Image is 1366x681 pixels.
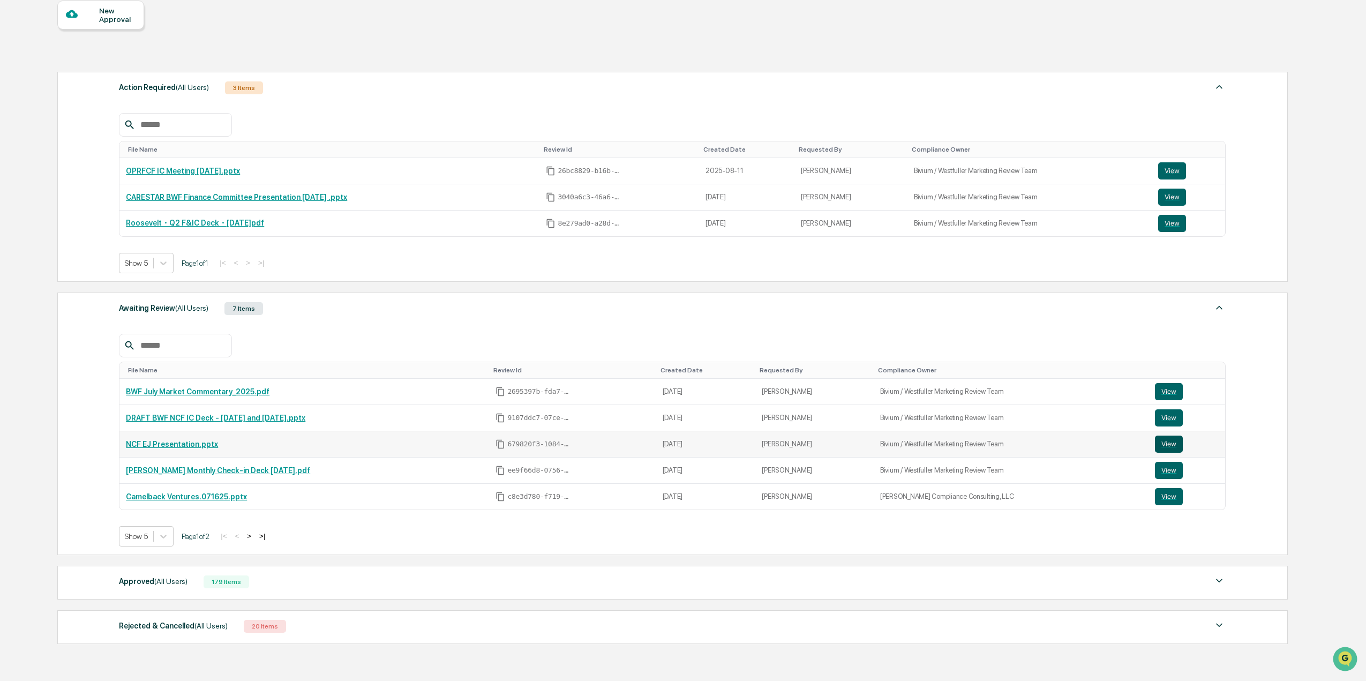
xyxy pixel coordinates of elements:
a: View [1158,189,1218,206]
div: We're available if you need us! [36,92,136,101]
button: Start new chat [182,85,195,98]
button: > [244,532,254,541]
button: View [1155,409,1183,426]
td: [PERSON_NAME] [755,458,874,484]
div: Toggle SortBy [1160,146,1220,153]
a: DRAFT BWF NCF IC Deck - [DATE] and [DATE].pptx [126,414,305,422]
button: < [232,532,243,541]
td: [PERSON_NAME] [755,379,874,405]
span: Page 1 of 1 [182,259,208,267]
div: Rejected & Cancelled [119,619,228,633]
span: c8e3d780-f719-41d7-84c3-a659409448a4 [507,492,572,501]
span: Copy Id [546,166,556,176]
td: [DATE] [656,484,756,510]
td: Bivium / Westfuller Marketing Review Team [874,431,1149,458]
div: 🖐️ [11,136,19,144]
td: [PERSON_NAME] [794,158,907,184]
span: Copy Id [496,413,505,423]
div: Approved [119,574,187,588]
a: View [1155,383,1219,400]
span: 9107ddc7-07ce-468e-8005-e1cfd377d405 [507,414,572,422]
a: View [1155,409,1219,426]
a: 🗄️Attestations [73,130,137,149]
img: 1746055101610-c473b297-6a78-478c-a979-82029cc54cd1 [11,81,30,101]
div: New Approval [99,6,135,24]
td: [DATE] [699,211,794,236]
span: (All Users) [194,622,228,630]
span: Data Lookup [21,155,67,166]
div: Toggle SortBy [544,146,695,153]
div: Start new chat [36,81,176,92]
img: caret [1213,619,1226,632]
span: Copy Id [496,387,505,396]
td: [DATE] [656,431,756,458]
td: [PERSON_NAME] [794,184,907,211]
td: [PERSON_NAME] [755,431,874,458]
button: View [1155,383,1183,400]
button: |< [217,532,230,541]
a: View [1155,488,1219,505]
td: [PERSON_NAME] [755,405,874,431]
span: 26bc8829-b16b-4363-a224-b3a9a7c40805 [558,167,622,175]
span: 2695397b-fda7-409c-b96c-3e355535dfbf [507,387,572,396]
button: View [1158,215,1186,232]
span: 8e279ad0-a28d-46d3-996c-bb4558ac32a4 [558,219,622,228]
span: (All Users) [175,304,208,312]
p: How can we help? [11,22,195,39]
div: Toggle SortBy [878,366,1144,374]
a: View [1158,162,1218,179]
td: Bivium / Westfuller Marketing Review Team [907,211,1152,236]
td: [DATE] [656,458,756,484]
img: caret [1213,301,1226,314]
div: Toggle SortBy [799,146,903,153]
button: >| [256,532,268,541]
a: 🖐️Preclearance [6,130,73,149]
div: Toggle SortBy [128,146,535,153]
td: [PERSON_NAME] [755,484,874,510]
a: View [1155,436,1219,453]
button: < [231,258,242,267]
span: Attestations [88,134,133,145]
a: 🔎Data Lookup [6,151,72,170]
span: Preclearance [21,134,69,145]
td: [DATE] [656,379,756,405]
button: |< [216,258,229,267]
td: Bivium / Westfuller Marketing Review Team [874,405,1149,431]
input: Clear [28,48,177,59]
a: Powered byPylon [76,181,130,189]
div: Toggle SortBy [1157,366,1221,374]
td: [DATE] [656,405,756,431]
a: Roosevelt・Q2 F&IC Deck・[DATE]pdf [126,219,264,227]
div: Toggle SortBy [128,366,485,374]
div: 🔎 [11,156,19,164]
td: [DATE] [699,184,794,211]
span: 679820f3-1084-4cc6-b59a-a70b98ed3d3c [507,440,572,448]
div: 🗄️ [78,136,86,144]
span: Copy Id [546,192,556,202]
a: CARESTAR BWF Finance Committee Presentation [DATE] .pptx [126,193,347,201]
button: >| [255,258,267,267]
button: View [1155,462,1183,479]
td: Bivium / Westfuller Marketing Review Team [874,379,1149,405]
div: 3 Items [225,81,263,94]
div: 7 Items [224,302,263,315]
td: Bivium / Westfuller Marketing Review Team [874,458,1149,484]
td: Bivium / Westfuller Marketing Review Team [907,184,1152,211]
span: Copy Id [496,466,505,475]
img: caret [1213,574,1226,587]
span: Page 1 of 2 [182,532,209,541]
button: View [1158,189,1186,206]
span: (All Users) [176,83,209,92]
div: Toggle SortBy [703,146,790,153]
td: [PERSON_NAME] [794,211,907,236]
a: [PERSON_NAME] Monthly Check-in Deck [DATE].pdf [126,466,310,475]
div: 20 Items [244,620,286,633]
iframe: Open customer support [1332,646,1361,675]
div: Toggle SortBy [912,146,1147,153]
div: 179 Items [204,575,249,588]
a: Camelback Ventures.071625.pptx [126,492,247,501]
span: Pylon [107,181,130,189]
a: View [1158,215,1218,232]
span: Copy Id [546,219,556,228]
